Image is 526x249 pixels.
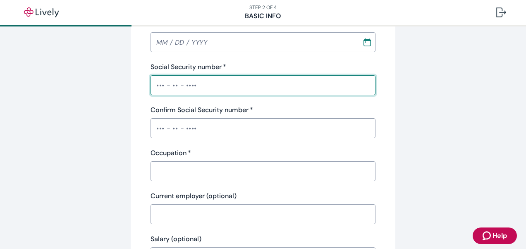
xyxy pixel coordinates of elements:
[363,38,371,46] svg: Calendar
[151,77,375,93] input: ••• - •• - ••••
[151,34,356,50] input: MM / DD / YYYY
[18,7,65,17] img: Lively
[151,120,375,136] input: ••• - •• - ••••
[360,35,375,50] button: Choose date
[151,191,237,201] label: Current employer (optional)
[493,231,507,241] span: Help
[483,231,493,241] svg: Zendesk support icon
[151,105,253,115] label: Confirm Social Security number
[151,234,201,244] label: Salary (optional)
[151,62,226,72] label: Social Security number
[490,2,513,22] button: Log out
[473,227,517,244] button: Zendesk support iconHelp
[151,148,191,158] label: Occupation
